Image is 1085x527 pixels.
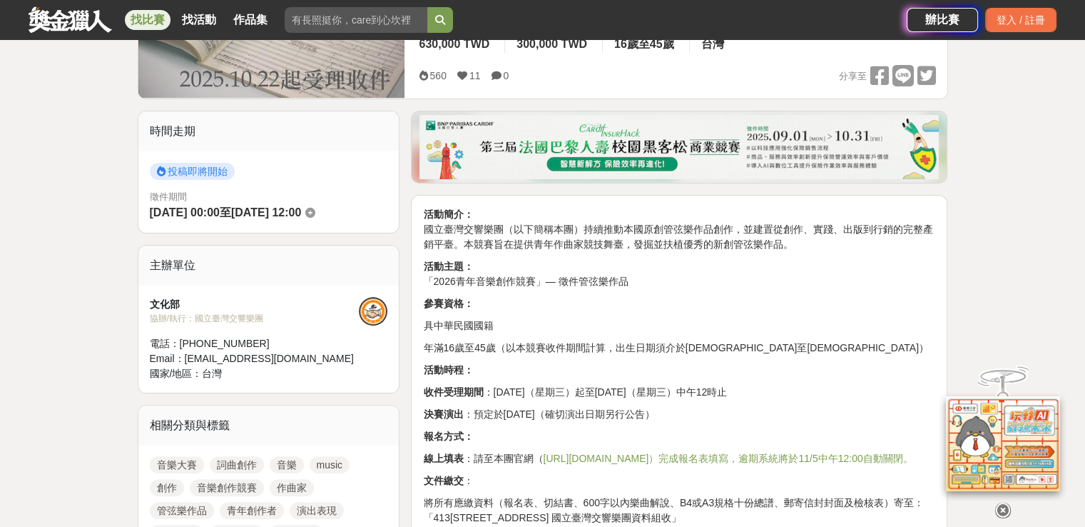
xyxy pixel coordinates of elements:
[290,502,344,519] a: 演出表現
[423,453,463,464] strong: 線上填表
[228,10,273,30] a: 作品集
[270,479,314,496] a: 作曲家
[150,368,203,379] span: 國家/地區：
[150,479,184,496] a: 創作
[423,341,935,356] p: 年滿16歲至45歲（以本競賽收件期間計算，出生日期須介於[DEMOGRAPHIC_DATA]至[DEMOGRAPHIC_DATA]）
[985,8,1056,32] div: 登入 / 註冊
[946,396,1060,491] img: d2146d9a-e6f6-4337-9592-8cefde37ba6b.png
[150,351,360,366] div: Email： [EMAIL_ADDRESS][DOMAIN_NAME]
[516,38,587,50] span: 300,000 TWD
[231,206,301,219] span: [DATE] 12:00
[150,456,204,473] a: 音樂大賽
[423,298,473,309] strong: 參賽資格：
[469,70,481,81] span: 11
[419,115,939,179] img: 331336aa-f601-432f-a281-8c17b531526f.png
[423,451,935,466] p: ：請至本團官網（
[423,318,935,333] p: 具中華民國國籍
[423,385,935,400] p: ：[DATE]（星期三）起至[DATE]（星期三）中午12時止
[150,191,187,202] span: 徵件期間
[270,456,304,473] a: 音樂
[907,8,978,32] a: 辦比賽
[138,406,399,446] div: 相關分類與標籤
[150,297,360,312] div: 文化部
[220,502,284,519] a: 青年創作者
[423,259,935,289] p: 「2026青年音樂創作競賽」— 徵件管弦樂作品
[150,502,214,519] a: 管弦樂作品
[423,431,473,442] strong: 報名方式：
[150,336,360,351] div: 電話： [PHONE_NUMBER]
[150,312,360,325] div: 協辦/執行： 國立臺灣交響樂團
[543,453,912,464] a: [URL][DOMAIN_NAME]）完成報名表填寫，逾期系統將於11/5中午12:00自動關閉。
[210,456,264,473] a: 詞曲創作
[310,456,350,473] a: music
[423,407,935,422] p: ：預定於[DATE]（確切演出日期另行公告）
[150,206,220,219] span: [DATE] 00:00
[138,111,399,151] div: 時間走期
[423,261,473,272] strong: 活動主題：
[138,246,399,286] div: 主辦單位
[423,207,935,252] p: 國立臺灣交響樂團（以下簡稱本團）持續推動本國原創管弦樂作品創作，並建置從創作、實踐、出版到行銷的完整產銷平臺。本競賽旨在提供青年作曲家競技舞臺，發掘並扶植優秀的新創管弦樂作品。
[176,10,222,30] a: 找活動
[285,7,427,33] input: 有長照挺你，care到心坎裡！青春出手，拍出照顧 影音徵件活動
[202,368,222,379] span: 台灣
[419,38,489,50] span: 630,000 TWD
[614,38,674,50] span: 16歲至45歲
[429,70,446,81] span: 560
[423,496,935,526] p: 將所有應繳資料（報名表、切結書、600字以內樂曲解說、B4或A3規格十份總譜、郵寄信封封面及檢核表）寄至： 「413[STREET_ADDRESS] 國立臺灣交響樂團資料組收」
[190,479,264,496] a: 音樂創作競賽
[423,475,463,486] strong: 文件繳交
[220,206,231,219] span: 至
[838,66,866,87] span: 分享至
[423,473,935,488] p: ：
[423,386,483,398] strong: 收件受理期間
[125,10,170,30] a: 找比賽
[423,408,463,420] strong: 決賽演出
[423,364,473,376] strong: 活動時程：
[701,38,724,50] span: 台灣
[150,163,235,180] span: 投稿即將開始
[503,70,509,81] span: 0
[423,209,473,220] strong: 活動簡介：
